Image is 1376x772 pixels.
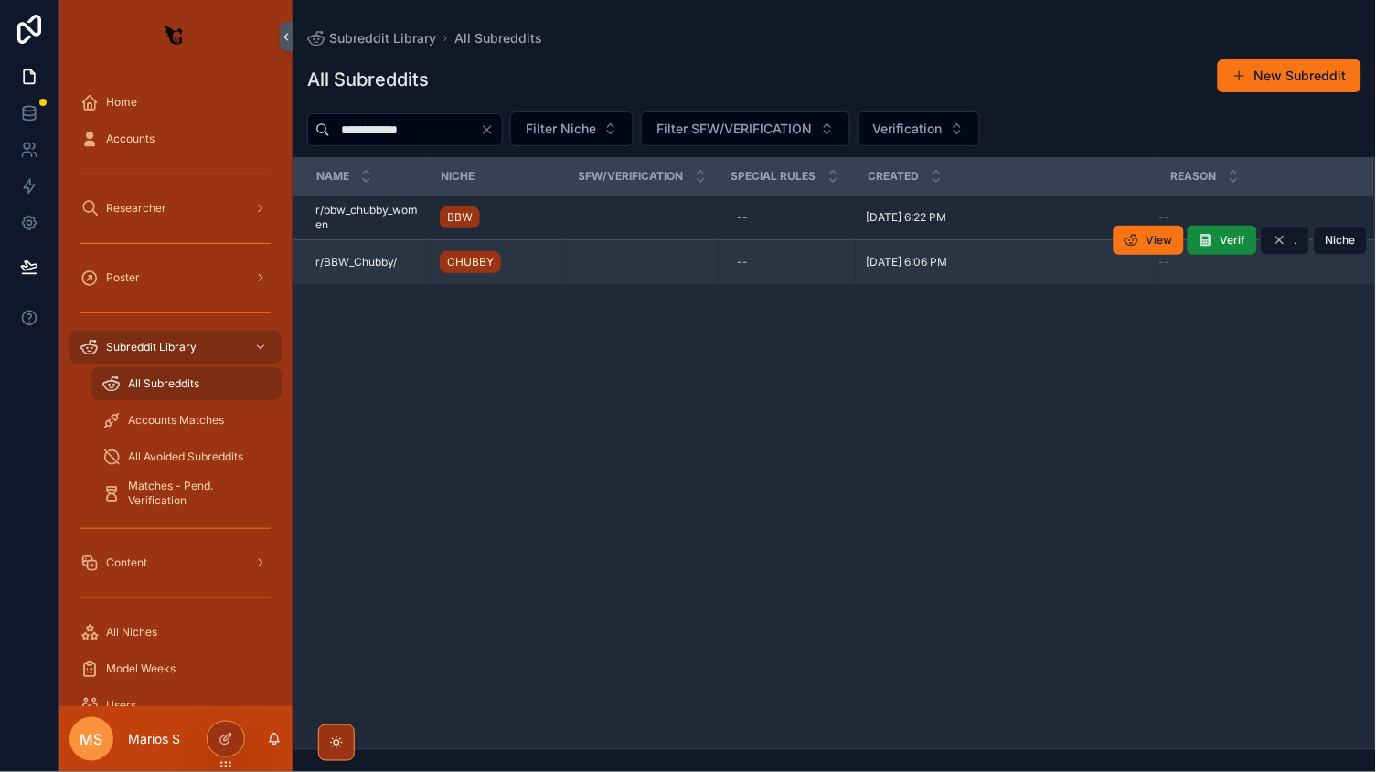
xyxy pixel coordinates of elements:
[1188,226,1257,255] button: Verif
[161,22,190,51] img: App logo
[737,255,748,270] div: --
[440,251,501,273] a: CHUBBY
[106,661,176,676] span: Model Weeks
[867,255,948,270] span: [DATE] 6:06 PM
[91,477,282,510] a: Matches - Pend. Verification
[454,29,542,48] a: All Subreddits
[69,122,282,155] a: Accounts
[80,728,103,750] span: MS
[307,29,436,48] a: Subreddit Library
[737,210,748,225] div: --
[858,111,980,146] button: Select Button
[480,122,502,137] button: Clear
[1221,233,1246,248] span: Verif
[69,616,282,649] a: All Niches
[1326,233,1356,248] span: Niche
[315,255,418,270] a: r/BBW_Chubby/
[730,203,845,232] a: --
[106,698,136,713] span: Users
[128,413,224,428] span: Accounts Matches
[315,255,397,270] span: r/BBW_Chubby/
[579,169,684,184] span: SFW/VERIFICATION
[730,248,845,277] a: --
[91,440,282,473] a: All Avoided Subreddits
[128,449,243,464] span: All Avoided Subreddits
[656,120,813,138] span: Filter SFW/VERIFICATION
[1261,226,1310,255] button: .
[447,255,494,270] span: CHUBBY
[867,210,947,225] span: [DATE] 6:22 PM
[69,331,282,364] a: Subreddit Library
[641,111,850,146] button: Select Button
[867,210,1147,225] a: [DATE] 6:22 PM
[69,86,282,119] a: Home
[1295,233,1298,248] span: .
[69,261,282,294] a: Poster
[447,210,473,225] span: BBW
[316,169,349,184] span: NAME
[869,169,920,184] span: Created
[873,120,943,138] span: Verification
[106,201,166,216] span: Researcher
[1314,226,1368,255] button: Niche
[128,479,263,508] span: Matches - Pend. Verification
[106,555,147,570] span: Content
[91,404,282,437] a: Accounts Matches
[128,730,180,748] p: Marios S
[442,169,475,184] span: NICHE
[307,67,429,92] h1: All Subreddits
[106,270,140,285] span: Poster
[106,95,137,110] span: Home
[69,546,282,579] a: Content
[867,255,1147,270] a: [DATE] 6:06 PM
[1159,210,1351,225] a: --
[1159,210,1170,225] span: --
[315,203,418,232] a: r/bbw_chubby_women
[1114,226,1184,255] button: View
[510,111,634,146] button: Select Button
[526,120,596,138] span: Filter Niche
[69,689,282,722] a: Users
[440,203,555,232] a: BBW
[128,376,199,391] span: All Subreddits
[440,248,555,277] a: CHUBBY
[106,340,197,354] span: Subreddit Library
[106,625,157,640] span: All Niches
[59,73,293,706] div: scrollable content
[329,29,436,48] span: Subreddit Library
[1159,255,1351,270] a: --
[69,192,282,225] a: Researcher
[69,652,282,685] a: Model Weeks
[106,132,155,146] span: Accounts
[1147,233,1173,248] span: View
[91,367,282,400] a: All Subreddits
[1218,59,1361,92] button: New Subreddit
[1171,169,1217,184] span: Reason
[440,206,480,228] a: BBW
[1159,255,1170,270] span: --
[731,169,816,184] span: Special Rules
